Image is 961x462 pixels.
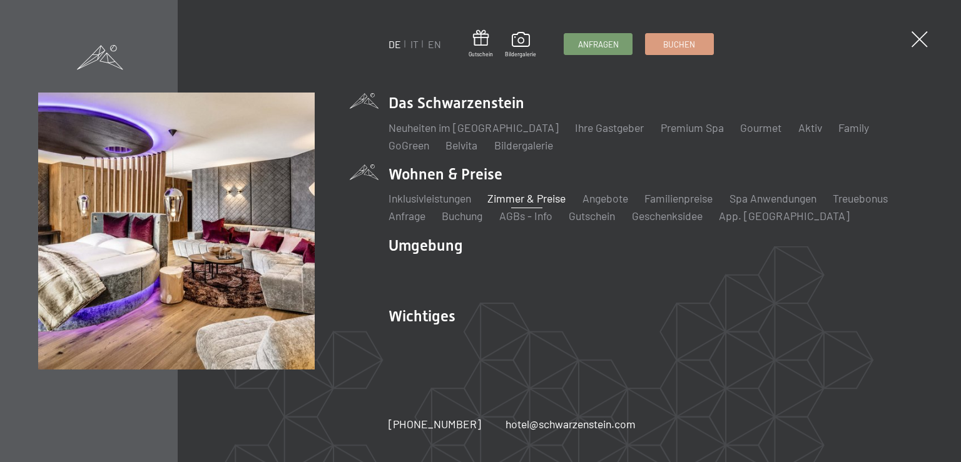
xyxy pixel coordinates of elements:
span: Gutschein [469,51,493,58]
a: Inklusivleistungen [389,191,471,205]
a: Gutschein [569,209,615,223]
span: Buchen [663,39,695,50]
span: Bildergalerie [505,51,536,58]
a: Zimmer & Preise [487,191,566,205]
a: App. [GEOGRAPHIC_DATA] [719,209,850,223]
a: IT [410,38,419,50]
a: Buchung [442,209,482,223]
a: Gourmet [740,121,781,134]
a: AGBs - Info [499,209,552,223]
span: [PHONE_NUMBER] [389,417,481,431]
a: Geschenksidee [632,209,703,223]
a: Buchen [646,34,713,54]
a: Bildergalerie [494,138,553,152]
a: Neuheiten im [GEOGRAPHIC_DATA] [389,121,559,134]
a: Anfragen [564,34,632,54]
a: Treuebonus [833,191,888,205]
a: Aktiv [798,121,822,134]
a: Premium Spa [661,121,724,134]
a: [PHONE_NUMBER] [389,416,481,432]
a: Bildergalerie [505,32,536,58]
a: Family [838,121,869,134]
a: Belvita [445,138,477,152]
a: Gutschein [469,30,493,58]
a: Anfrage [389,209,425,223]
a: Angebote [582,191,628,205]
a: EN [428,38,441,50]
a: hotel@schwarzenstein.com [506,416,636,432]
a: Familienpreise [644,191,713,205]
a: Spa Anwendungen [730,191,816,205]
a: Ihre Gastgeber [575,121,644,134]
a: GoGreen [389,138,429,152]
span: Anfragen [578,39,619,50]
a: DE [389,38,401,50]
